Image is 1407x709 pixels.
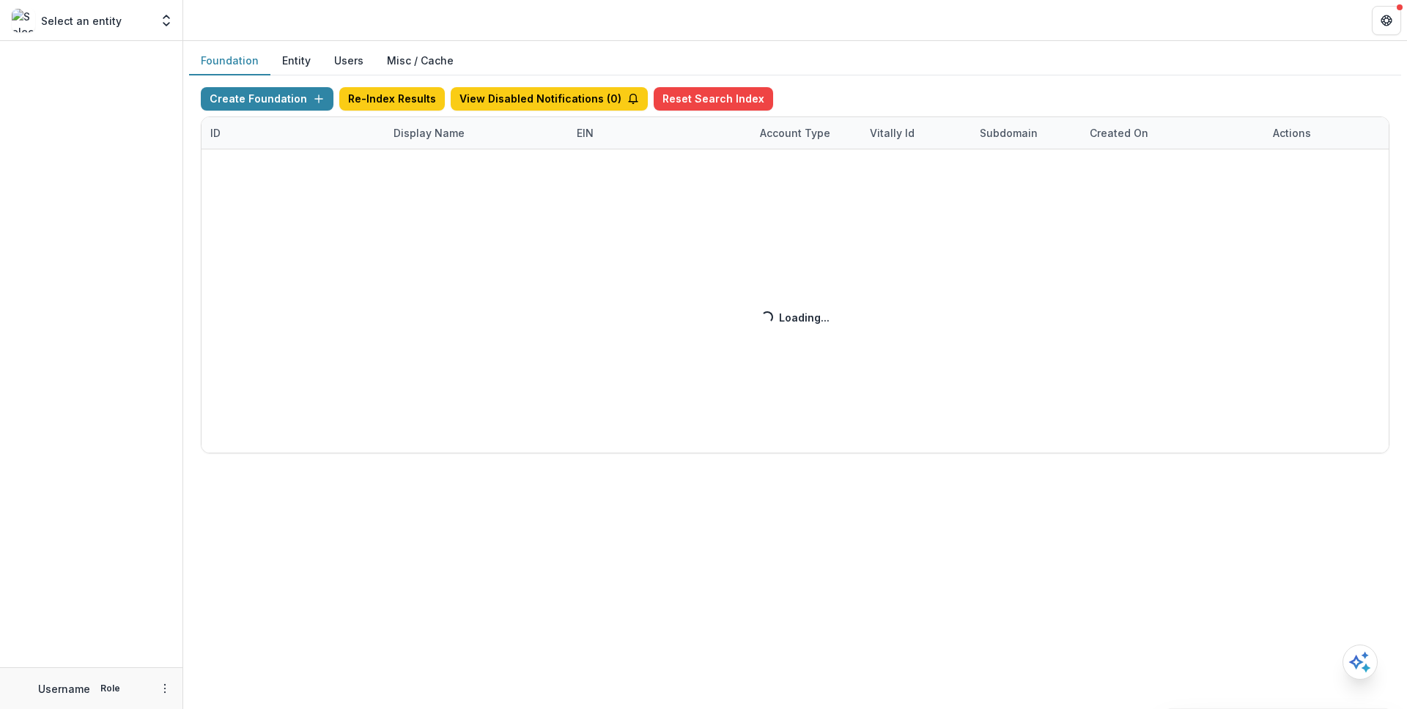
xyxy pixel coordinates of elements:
button: Misc / Cache [375,47,465,75]
button: Open entity switcher [156,6,177,35]
button: Open AI Assistant [1343,645,1378,680]
button: Foundation [189,47,270,75]
p: Select an entity [41,13,122,29]
button: More [156,680,174,697]
button: Entity [270,47,322,75]
p: Username [38,681,90,697]
button: Get Help [1372,6,1401,35]
img: Select an entity [12,9,35,32]
p: Role [96,682,125,695]
button: Users [322,47,375,75]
